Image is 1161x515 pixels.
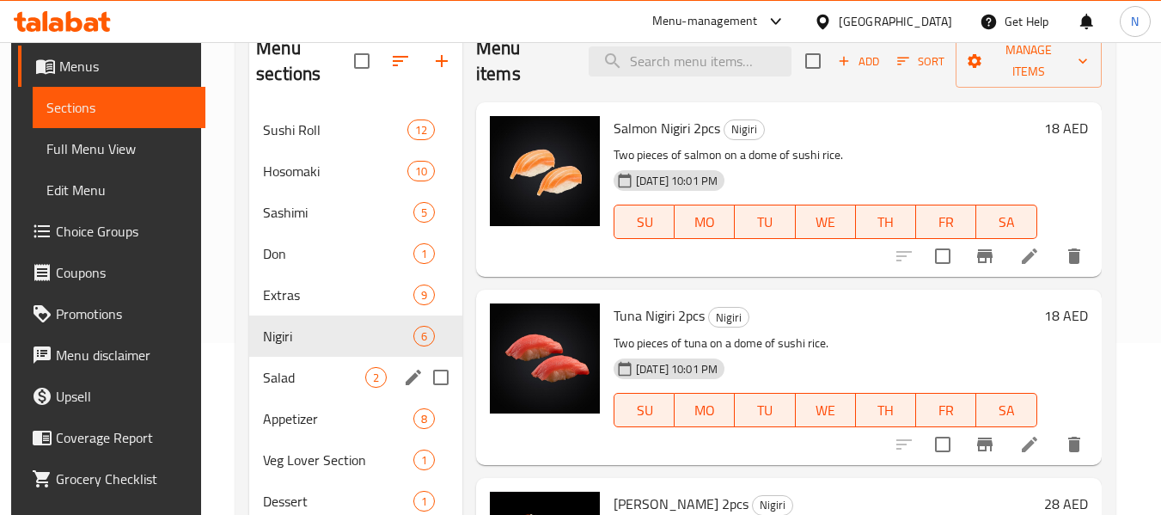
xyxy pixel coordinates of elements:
span: Dessert [263,491,413,512]
span: Salmon Nigiri 2pcs [614,115,720,141]
p: Two pieces of tuna on a dome of sushi rice. [614,333,1037,354]
button: Add [831,48,886,75]
div: Sushi Roll [263,120,407,140]
span: [DATE] 10:01 PM [629,173,724,189]
button: WE [796,393,856,427]
span: 10 [408,163,434,180]
span: 6 [414,328,434,345]
span: WE [803,210,849,235]
button: TH [856,205,916,239]
div: Hosomaki [263,161,407,181]
span: SA [983,210,1030,235]
h6: 18 AED [1044,303,1088,328]
div: items [413,202,435,223]
span: Select to update [925,238,961,274]
div: items [413,326,435,346]
span: Edit Menu [46,180,192,200]
h2: Menu sections [256,35,354,87]
a: Edit menu item [1019,434,1040,455]
button: Branch-specific-item [964,236,1005,277]
span: Upsell [56,386,192,407]
div: Menu-management [652,11,758,32]
div: Hosomaki10 [249,150,462,192]
a: Edit Menu [33,169,205,211]
button: edit [400,365,426,390]
span: SA [983,398,1030,423]
div: items [407,120,435,140]
span: 5 [414,205,434,221]
span: Choice Groups [56,221,192,242]
span: 1 [414,452,434,469]
a: Full Menu View [33,128,205,169]
div: items [413,285,435,305]
span: Grocery Checklist [56,469,192,489]
button: TU [735,393,795,427]
span: Tuna Nigiri 2pcs [614,303,705,328]
button: WE [796,205,856,239]
div: Don1 [249,233,462,274]
div: Veg Lover Section1 [249,439,462,481]
a: Choice Groups [18,211,205,252]
span: 9 [414,287,434,303]
button: Manage items [956,34,1102,88]
h6: 18 AED [1044,116,1088,140]
span: TU [742,398,788,423]
span: Manage items [969,40,1088,83]
a: Grocery Checklist [18,458,205,500]
span: TU [742,210,788,235]
button: SU [614,393,675,427]
span: Nigiri [709,308,749,328]
button: Branch-specific-item [964,424,1005,465]
button: Add section [421,40,462,82]
div: Sushi Roll12 [249,109,462,150]
span: 12 [408,122,434,138]
a: Menus [18,46,205,87]
button: delete [1054,236,1095,277]
span: Menus [59,56,192,77]
span: TH [863,210,909,235]
span: Coverage Report [56,427,192,448]
span: Sashimi [263,202,413,223]
button: MO [675,393,735,427]
button: MO [675,205,735,239]
span: MO [681,210,728,235]
span: [DATE] 10:01 PM [629,361,724,377]
span: Sort items [886,48,956,75]
span: Promotions [56,303,192,324]
div: items [413,491,435,512]
button: SU [614,205,675,239]
span: SU [621,210,668,235]
p: Two pieces of salmon on a dome of sushi rice. [614,144,1037,166]
div: items [413,450,435,470]
span: Appetizer [263,408,413,429]
span: 2 [366,370,386,386]
div: Sashimi5 [249,192,462,233]
button: SA [976,393,1036,427]
span: TH [863,398,909,423]
div: Don [263,243,413,264]
span: Extras [263,285,413,305]
div: [GEOGRAPHIC_DATA] [839,12,952,31]
span: Select to update [925,426,961,463]
div: Extras9 [249,274,462,316]
img: Salmon Nigiri 2pcs [490,116,600,226]
span: Full Menu View [46,138,192,159]
div: Salad2edit [249,357,462,398]
div: Salad [263,367,365,388]
div: Veg Lover Section [263,450,413,470]
span: SU [621,398,668,423]
span: Nigiri [263,326,413,346]
span: FR [923,210,969,235]
span: Nigiri [753,495,792,515]
button: TU [735,205,795,239]
a: Edit menu item [1019,246,1040,267]
a: Promotions [18,293,205,334]
span: Sort sections [380,40,421,82]
a: Coupons [18,252,205,293]
button: delete [1054,424,1095,465]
